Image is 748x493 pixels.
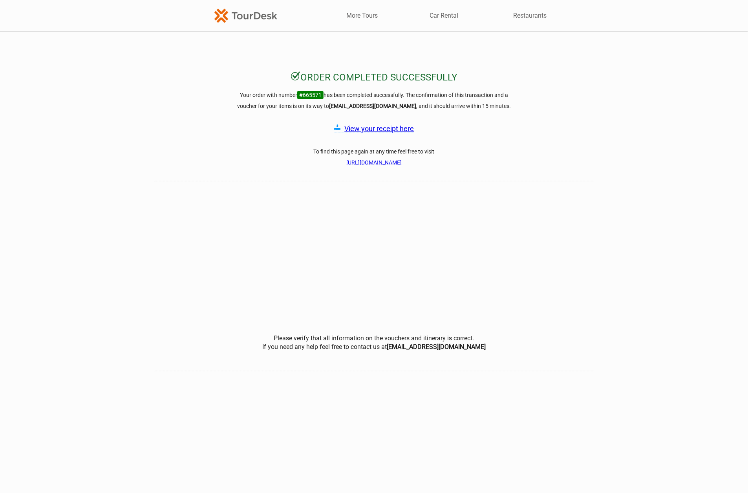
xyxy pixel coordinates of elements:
a: Restaurants [513,11,547,20]
a: Car Rental [430,11,459,20]
h3: To find this page again at any time feel free to visit [233,146,516,168]
a: View your receipt here [345,124,414,133]
h3: Your order with number has been completed successfully. The confirmation of this transaction and ... [233,89,516,111]
iframe: How was your booking experience? Give us feedback. [154,182,594,320]
center: Please verify that all information on the vouchers and itinerary is correct. If you need any help... [154,334,594,352]
span: #665571 [297,91,324,99]
img: TourDesk-logo-td-orange-v1.png [214,9,277,22]
a: [URL][DOMAIN_NAME] [346,159,402,166]
a: More Tours [346,11,378,20]
b: [EMAIL_ADDRESS][DOMAIN_NAME] [387,343,486,351]
button: Open LiveChat chat widget [90,12,100,22]
strong: [EMAIL_ADDRESS][DOMAIN_NAME] [329,103,416,109]
p: We're away right now. Please check back later! [11,14,89,20]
